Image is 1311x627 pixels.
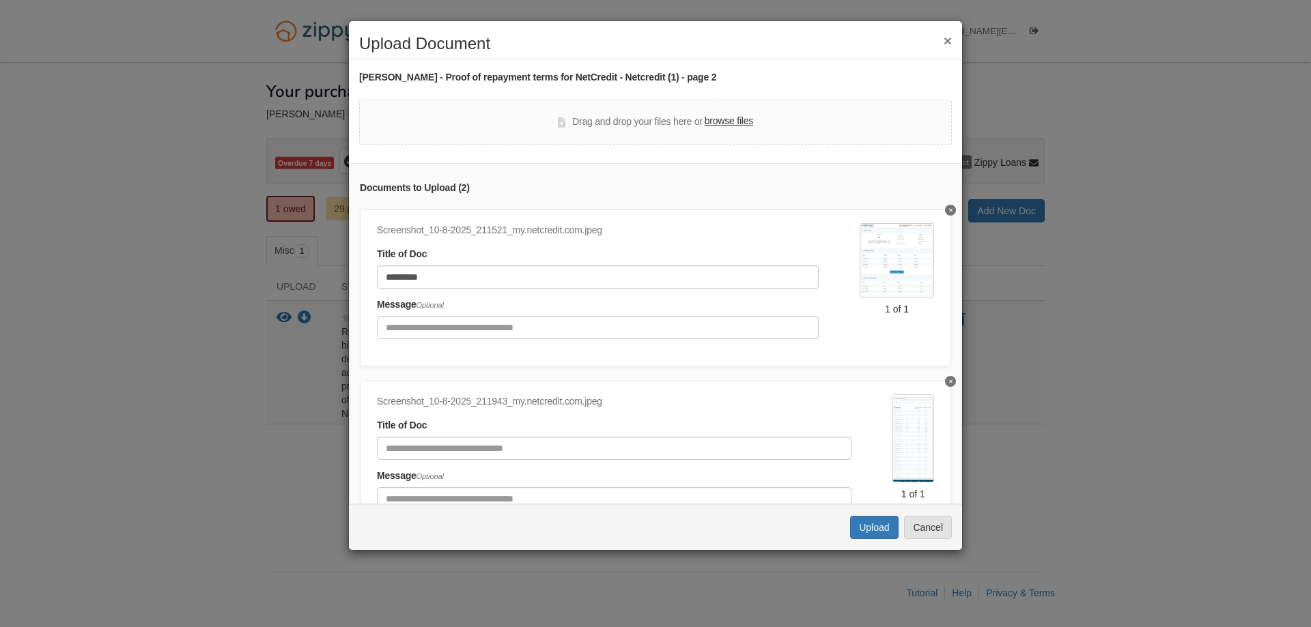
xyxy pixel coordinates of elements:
[944,33,952,48] button: ×
[417,472,444,480] span: Optional
[377,297,444,312] label: Message
[377,418,427,433] label: Title of Doc
[359,35,952,53] h2: Upload Document
[377,316,819,339] input: Include any comments on this document
[417,301,444,309] span: Optional
[377,247,427,262] label: Title of Doc
[860,302,934,316] div: 1 of 1
[904,516,952,539] button: Cancel
[377,437,851,460] input: Document Title
[377,487,851,510] input: Include any comments on this document
[377,265,819,289] input: Document Title
[360,181,951,196] div: Documents to Upload ( 2 )
[705,114,753,129] label: browse files
[945,376,956,387] button: Delete undefined
[558,114,753,130] div: Drag and drop your files here or
[860,223,934,297] img: Screenshot_10-8-2025_211521_my.netcredit.com.jpeg
[945,205,956,216] button: Delete Main Page
[892,487,934,501] div: 1 of 1
[377,469,444,484] label: Message
[850,516,898,539] button: Upload
[377,394,851,409] div: Screenshot_10-8-2025_211943_my.netcredit.com.jpeg
[377,223,819,238] div: Screenshot_10-8-2025_211521_my.netcredit.com.jpeg
[892,394,934,482] img: Screenshot_10-8-2025_211943_my.netcredit.com.jpeg
[359,70,952,85] div: [PERSON_NAME] - Proof of repayment terms for NetCredit - Netcredit (1) - page 2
